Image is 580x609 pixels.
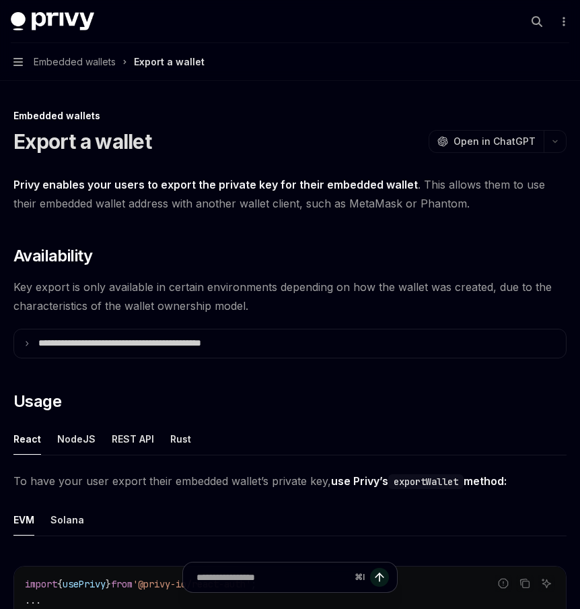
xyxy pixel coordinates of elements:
[13,129,151,154] h1: Export a wallet
[370,568,389,587] button: Send message
[13,423,41,455] div: React
[13,175,567,213] span: . This allows them to use their embedded wallet address with another wallet client, such as MetaM...
[13,109,567,123] div: Embedded wallets
[196,563,349,592] input: Ask a question...
[556,12,569,31] button: More actions
[13,245,93,267] span: Availability
[13,391,61,412] span: Usage
[526,11,548,32] button: Open search
[429,130,544,153] button: Open in ChatGPT
[331,474,507,488] strong: use Privy’s method:
[13,504,34,536] div: EVM
[50,504,84,536] div: Solana
[170,423,191,455] div: Rust
[454,135,536,148] span: Open in ChatGPT
[13,472,567,490] span: To have your user export their embedded wallet’s private key,
[112,423,154,455] div: REST API
[13,178,418,191] strong: Privy enables your users to export the private key for their embedded wallet
[134,54,205,70] div: Export a wallet
[13,278,567,315] span: Key export is only available in certain environments depending on how the wallet was created, due...
[388,474,464,489] code: exportWallet
[57,423,96,455] div: NodeJS
[11,12,94,31] img: dark logo
[34,54,116,70] span: Embedded wallets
